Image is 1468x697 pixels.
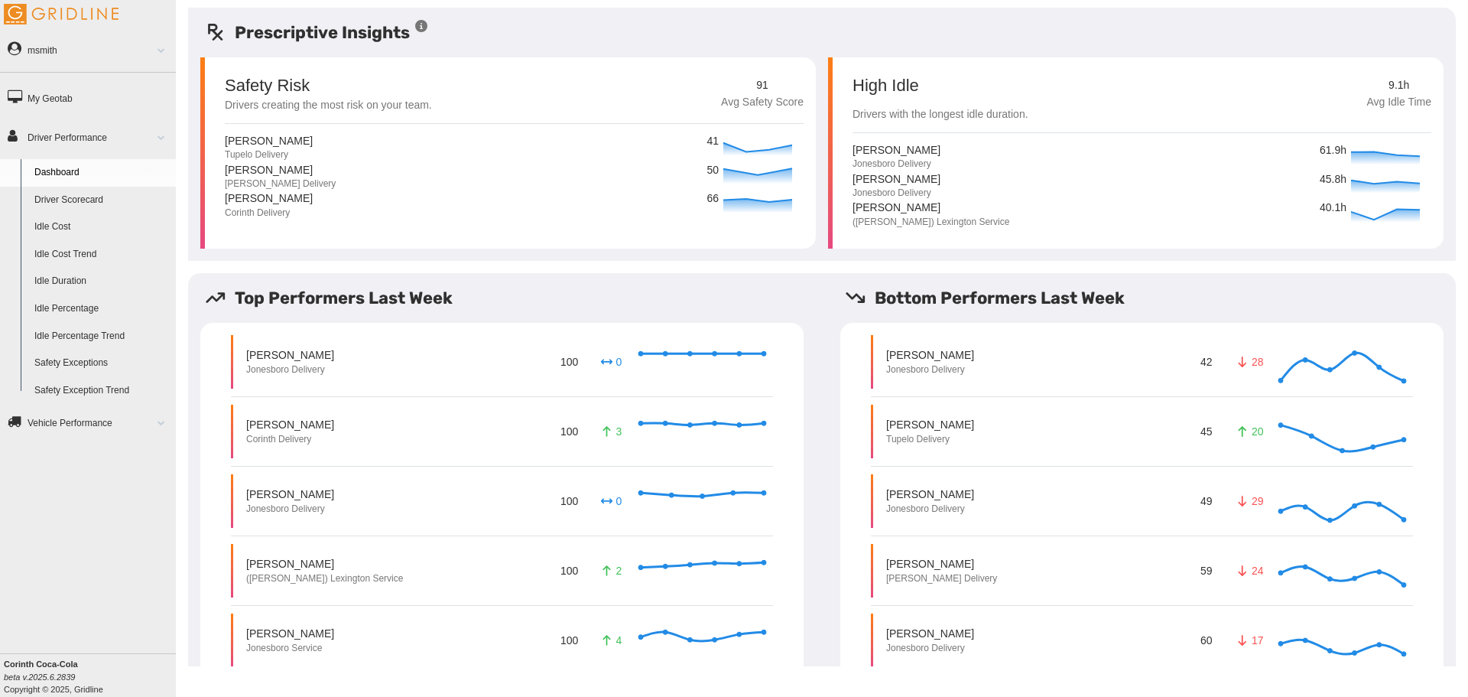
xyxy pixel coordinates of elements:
a: Safety Exception Trend [28,377,176,405]
p: Jonesboro Service [246,642,334,655]
p: [PERSON_NAME] [886,347,974,363]
p: 20 [1236,424,1260,439]
p: Tupelo Delivery [225,148,313,161]
p: ([PERSON_NAME]) Lexington Service [853,216,1009,229]
p: [PERSON_NAME] [886,487,974,502]
p: 60 [1197,630,1215,650]
p: 45 [1197,421,1215,441]
a: Driver Scorecard [28,187,176,214]
p: [PERSON_NAME] [886,417,974,432]
p: Jonesboro Delivery [853,187,940,200]
p: [PERSON_NAME] [246,417,334,432]
p: 100 [557,421,580,441]
p: Jonesboro Delivery [853,158,940,171]
p: [PERSON_NAME] [853,200,1009,215]
p: 42 [1197,351,1215,372]
p: Tupelo Delivery [886,433,974,446]
p: 91 [721,77,804,94]
p: 3 [599,424,623,439]
h5: Top Performers Last Week [205,285,816,311]
p: [PERSON_NAME] Delivery [225,178,336,191]
p: Corinth Delivery [246,433,334,446]
a: Dashboard [28,159,176,187]
p: 0 [599,354,623,370]
p: Drivers creating the most risk on your team. [225,97,432,114]
p: 41 [706,133,719,150]
p: 100 [557,351,580,372]
p: 0 [599,493,623,509]
p: [PERSON_NAME] Delivery [886,572,997,585]
p: Drivers with the longest idle duration. [853,106,1028,123]
p: [PERSON_NAME] [225,162,336,178]
p: [PERSON_NAME] [246,347,334,363]
h5: Prescriptive Insights [205,20,429,45]
p: 2 [599,563,623,578]
p: [PERSON_NAME] [246,487,334,502]
p: 4 [599,633,623,648]
p: 49 [1197,490,1215,511]
p: 29 [1236,493,1260,509]
p: ([PERSON_NAME]) Lexington Service [246,572,403,585]
p: 59 [1197,560,1215,581]
b: Corinth Coca-Cola [4,660,78,669]
p: [PERSON_NAME] [246,556,403,572]
p: [PERSON_NAME] [853,171,940,187]
p: Jonesboro Delivery [246,363,334,376]
p: 40.1h [1320,200,1347,217]
p: [PERSON_NAME] [886,556,997,572]
p: Jonesboro Delivery [886,363,974,376]
p: [PERSON_NAME] [225,133,313,148]
p: Jonesboro Delivery [246,503,334,516]
p: Jonesboro Delivery [886,642,974,655]
a: Idle Cost [28,213,176,241]
p: 9.1h [1366,77,1431,94]
p: 24 [1236,563,1260,578]
i: beta v.2025.6.2839 [4,673,75,682]
p: 66 [706,191,719,207]
p: 100 [557,490,580,511]
p: High Idle [853,77,1028,94]
img: Gridline [4,4,119,24]
a: Idle Cost Trend [28,241,176,269]
p: Jonesboro Delivery [886,503,974,516]
a: Idle Percentage [28,295,176,323]
p: Avg Idle Time [1366,94,1431,111]
p: 100 [557,560,580,581]
a: Idle Duration [28,268,176,295]
p: 28 [1236,354,1260,370]
p: [PERSON_NAME] [853,142,940,158]
a: Idle Percentage Trend [28,323,176,350]
p: Safety Risk [225,77,310,94]
p: 50 [706,162,719,179]
p: [PERSON_NAME] [246,626,334,641]
h5: Bottom Performers Last Week [845,285,1456,311]
p: [PERSON_NAME] [886,626,974,641]
p: 61.9h [1320,142,1347,159]
p: [PERSON_NAME] [225,191,313,206]
p: 100 [557,630,580,650]
p: 17 [1236,633,1260,648]
p: Avg Safety Score [721,94,804,111]
p: 45.8h [1320,171,1347,188]
div: Copyright © 2025, Gridline [4,658,176,695]
p: Corinth Delivery [225,207,313,220]
a: Safety Exceptions [28,350,176,377]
